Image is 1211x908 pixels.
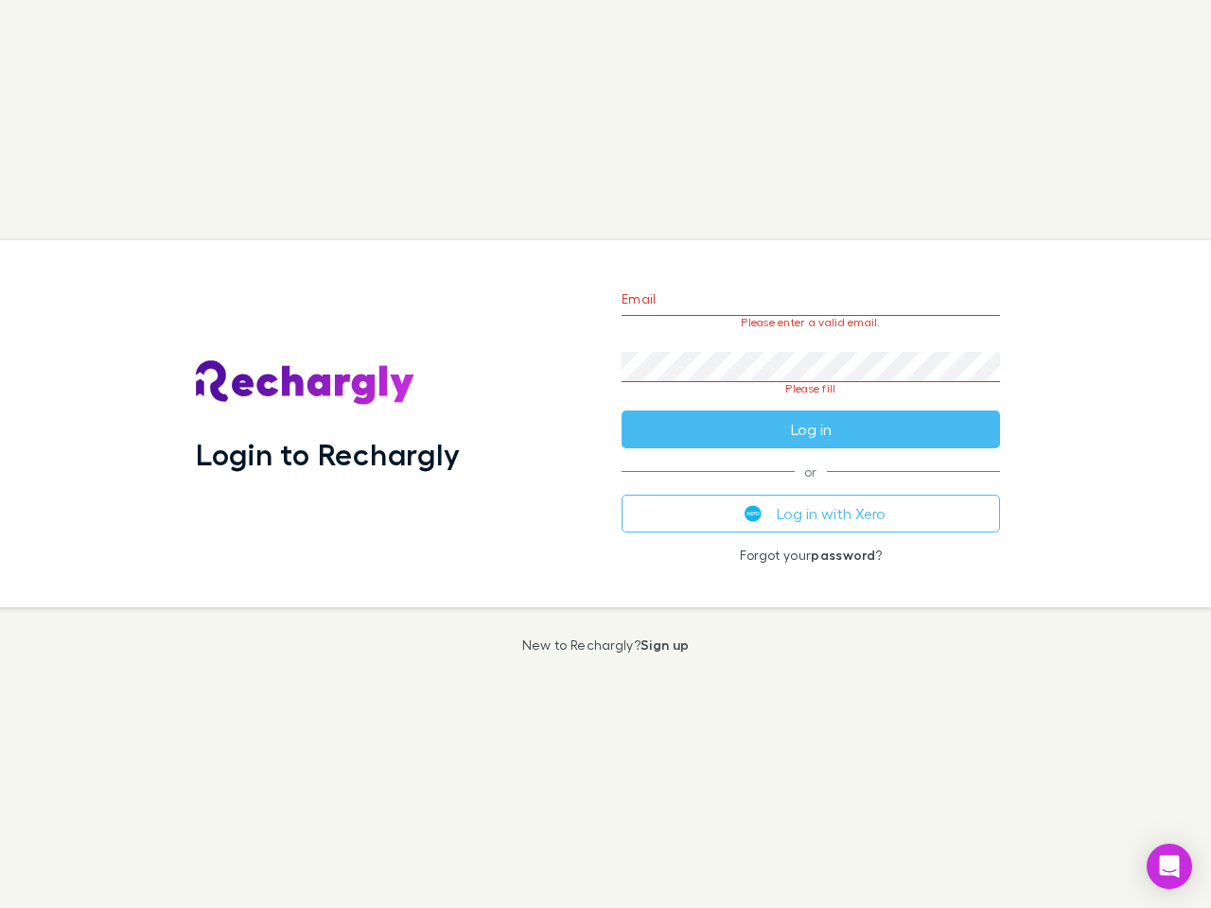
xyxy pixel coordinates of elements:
div: Open Intercom Messenger [1147,844,1192,889]
img: Rechargly's Logo [196,360,415,406]
a: Sign up [641,637,689,653]
p: Forgot your ? [622,548,1000,563]
p: New to Rechargly? [522,637,690,653]
button: Log in with Xero [622,495,1000,533]
h1: Login to Rechargly [196,436,460,472]
p: Please fill [622,382,1000,395]
a: password [811,547,875,563]
span: or [622,471,1000,472]
button: Log in [622,410,1000,448]
img: Xero's logo [745,505,762,522]
p: Please enter a valid email. [622,316,1000,329]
